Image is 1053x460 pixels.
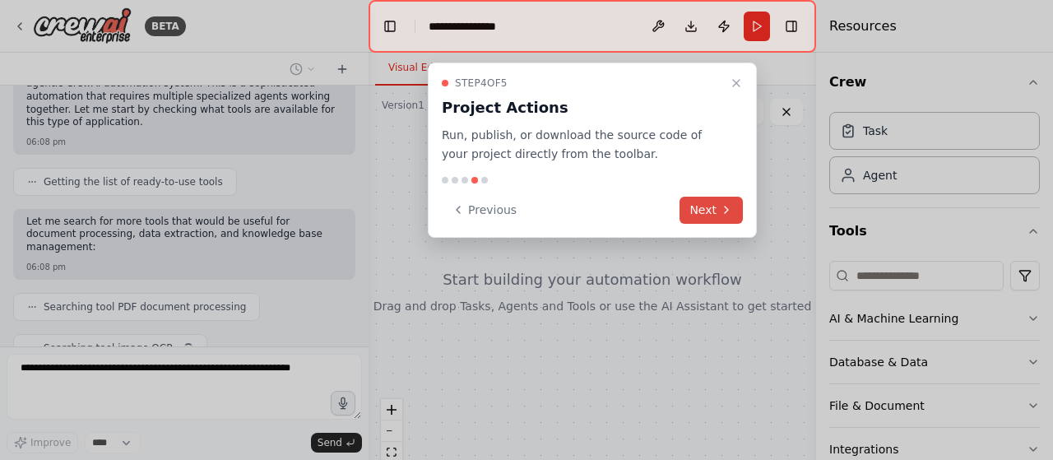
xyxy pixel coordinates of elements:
[455,77,508,90] span: Step 4 of 5
[726,73,746,93] button: Close walkthrough
[442,96,723,119] h3: Project Actions
[442,197,526,224] button: Previous
[442,126,723,164] p: Run, publish, or download the source code of your project directly from the toolbar.
[378,15,401,38] button: Hide left sidebar
[680,197,743,224] button: Next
